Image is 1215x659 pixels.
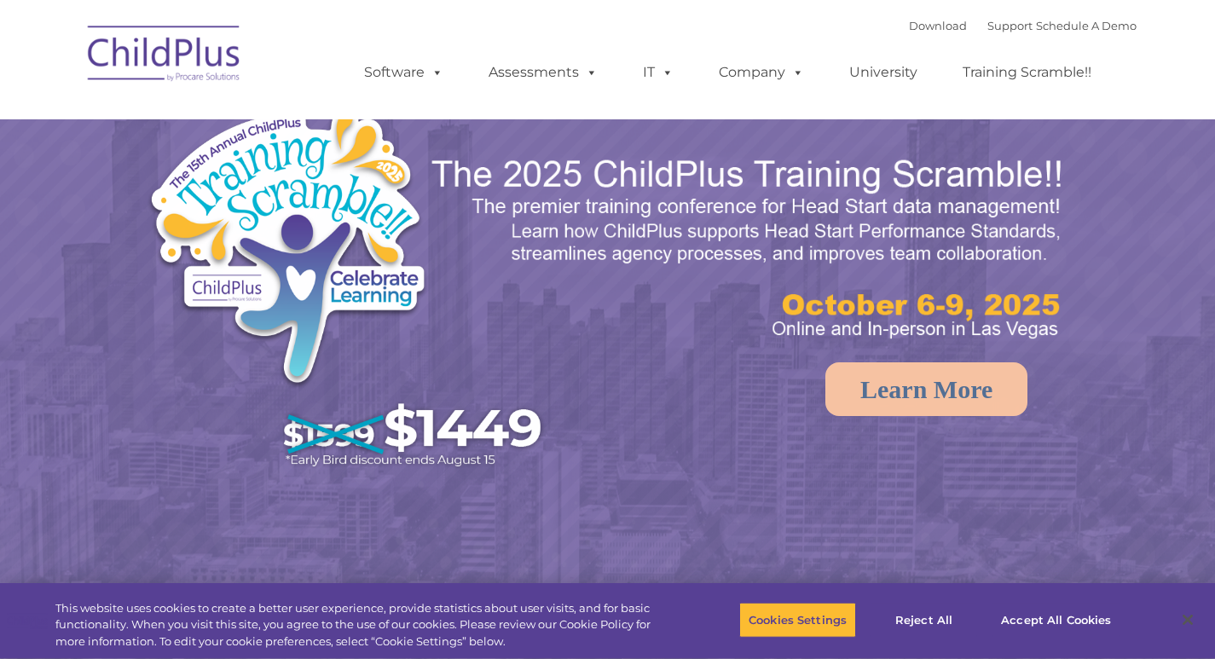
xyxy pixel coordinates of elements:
a: IT [626,55,691,90]
a: University [832,55,934,90]
a: Company [702,55,821,90]
span: Last name [237,113,289,125]
a: Learn More [825,362,1027,416]
img: ChildPlus by Procare Solutions [79,14,250,99]
a: Software [347,55,460,90]
button: Reject All [871,602,977,638]
a: Assessments [472,55,615,90]
button: Cookies Settings [739,602,856,638]
button: Close [1169,601,1206,639]
a: Download [909,19,967,32]
font: | [909,19,1137,32]
span: Phone number [237,182,310,195]
div: This website uses cookies to create a better user experience, provide statistics about user visit... [55,600,668,650]
a: Training Scramble!! [946,55,1108,90]
a: Schedule A Demo [1036,19,1137,32]
button: Accept All Cookies [992,602,1120,638]
a: Support [987,19,1033,32]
